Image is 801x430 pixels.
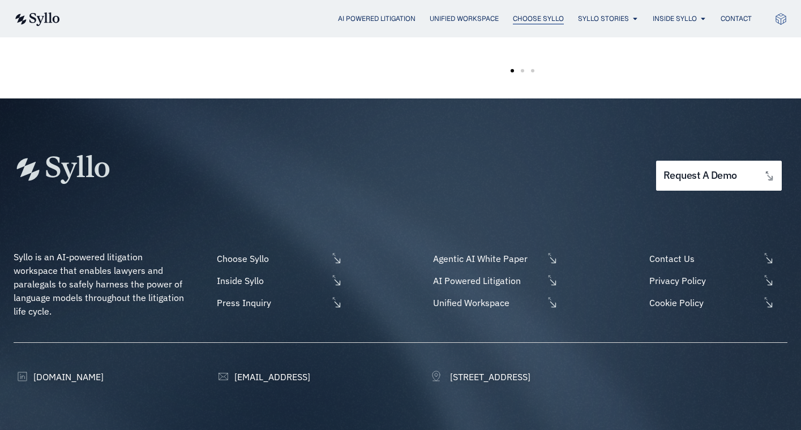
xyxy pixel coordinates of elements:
span: Syllo is an AI-powered litigation workspace that enables lawyers and paralegals to safely harness... [14,251,186,317]
span: AI Powered Litigation [430,274,543,287]
span: Go to slide 3 [531,69,534,72]
span: Choose Syllo [214,252,327,265]
a: Unified Workspace [430,14,499,24]
span: Go to slide 2 [521,69,524,72]
span: Read the Article [529,29,592,38]
img: syllo [14,12,60,26]
a: Inside Syllo [653,14,697,24]
span: Inside Syllo [214,274,327,287]
a: Agentic AI White Paper [430,252,558,265]
span: [EMAIL_ADDRESS] [232,370,310,384]
a: Syllo Stories [578,14,629,24]
span: [DOMAIN_NAME] [31,370,104,384]
span: Cookie Policy [646,296,760,309]
span: Privacy Policy [646,274,760,287]
span: Read the Article [285,29,348,38]
a: Press Inquiry [214,296,342,309]
span: Contact Us [646,252,760,265]
div: Menu Toggle [83,14,752,24]
a: [DOMAIN_NAME] [14,370,104,384]
span: Press Inquiry [214,296,327,309]
a: AI Powered Litigation [338,14,416,24]
span: Go to slide 1 [511,69,514,72]
a: Contact Us [646,252,787,265]
a: AI Powered Litigation [430,274,558,287]
a: Contact [721,14,752,24]
a: Choose Syllo [513,14,564,24]
span: [STREET_ADDRESS] [447,370,530,384]
a: request a demo [656,161,782,191]
a: Privacy Policy [646,274,787,287]
a: [EMAIL_ADDRESS] [214,370,310,384]
a: Unified Workspace [430,296,558,309]
nav: Menu [83,14,752,24]
a: Choose Syllo [214,252,342,265]
a: [STREET_ADDRESS] [430,370,530,384]
span: Unified Workspace [430,296,543,309]
span: request a demo [663,170,737,181]
a: Cookie Policy [646,296,787,309]
a: Inside Syllo [214,274,342,287]
span: Agentic AI White Paper [430,252,543,265]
